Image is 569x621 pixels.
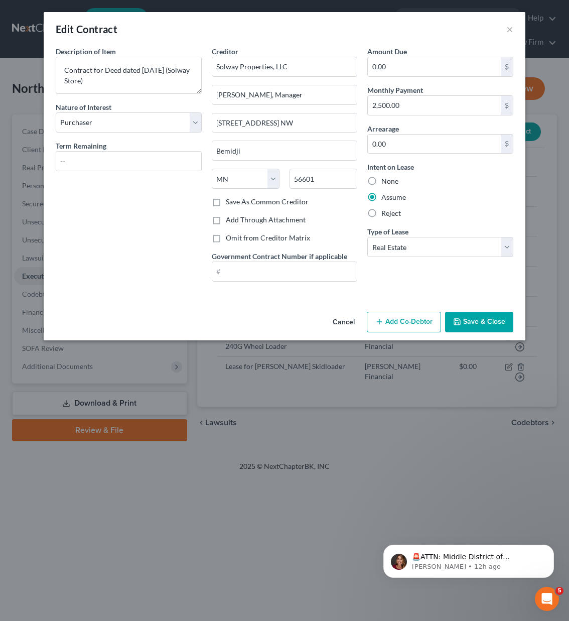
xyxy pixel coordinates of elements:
button: Save & Close [445,312,513,333]
button: × [506,23,513,35]
label: Save As Common Creditor [226,197,309,207]
label: Add Through Attachment [226,215,306,225]
label: Reject [381,208,401,218]
input: Search creditor by name... [212,57,358,77]
label: Arrearage [367,123,399,134]
input: 0.00 [368,57,501,76]
label: None [381,176,398,186]
label: Term Remaining [56,141,106,151]
div: $ [501,96,513,115]
input: -- [56,152,201,171]
label: Intent on Lease [367,162,414,172]
label: Government Contract Number if applicable [212,251,347,262]
input: # [212,262,357,281]
label: Assume [381,192,406,202]
span: Description of Item [56,47,116,56]
iframe: Intercom notifications message [368,524,569,594]
div: $ [501,135,513,154]
iframe: Intercom live chat [535,587,559,611]
span: Creditor [212,47,238,56]
button: Add Co-Debtor [367,312,441,333]
input: Apt, Suite, etc... [212,113,357,133]
button: Cancel [325,313,363,333]
label: Amount Due [367,46,407,57]
label: Monthly Payment [367,85,423,95]
label: Omit from Creditor Matrix [226,233,310,243]
div: $ [501,57,513,76]
input: 0.00 [368,96,501,115]
input: 0.00 [368,135,501,154]
input: Enter city... [212,141,357,160]
label: Nature of Interest [56,102,111,112]
span: 5 [555,587,563,595]
input: Enter address... [212,85,357,104]
div: Edit Contract [56,22,117,36]
input: Enter zip.. [290,169,357,189]
span: Type of Lease [367,227,408,236]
